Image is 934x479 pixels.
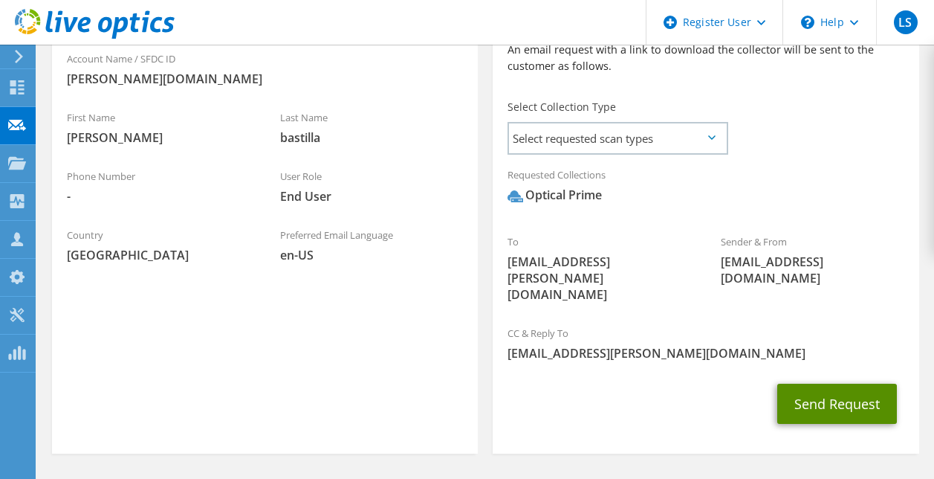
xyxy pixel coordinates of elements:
[265,102,479,153] div: Last Name
[507,254,691,303] span: [EMAIL_ADDRESS][PERSON_NAME][DOMAIN_NAME]
[52,219,265,271] div: Country
[67,188,250,205] span: -
[493,159,918,219] div: Requested Collections
[721,254,904,286] span: [EMAIL_ADDRESS][DOMAIN_NAME]
[507,345,904,361] span: [EMAIL_ADDRESS][PERSON_NAME][DOMAIN_NAME]
[52,102,265,153] div: First Name
[280,247,464,263] span: en-US
[280,188,464,205] span: End User
[507,100,616,115] label: Select Collection Type
[801,16,814,29] svg: \n
[52,43,478,94] div: Account Name / SFDC ID
[777,384,897,424] button: Send Request
[265,161,479,212] div: User Role
[509,123,726,153] span: Select requested scan types
[280,129,464,146] span: bastilla
[67,247,250,263] span: [GEOGRAPHIC_DATA]
[894,10,918,34] span: LS
[493,318,918,369] div: CC & Reply To
[67,129,250,146] span: [PERSON_NAME]
[67,71,463,87] span: [PERSON_NAME][DOMAIN_NAME]
[265,219,479,271] div: Preferred Email Language
[493,226,706,310] div: To
[706,226,919,294] div: Sender & From
[507,42,904,74] p: An email request with a link to download the collector will be sent to the customer as follows.
[507,187,602,204] div: Optical Prime
[52,161,265,212] div: Phone Number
